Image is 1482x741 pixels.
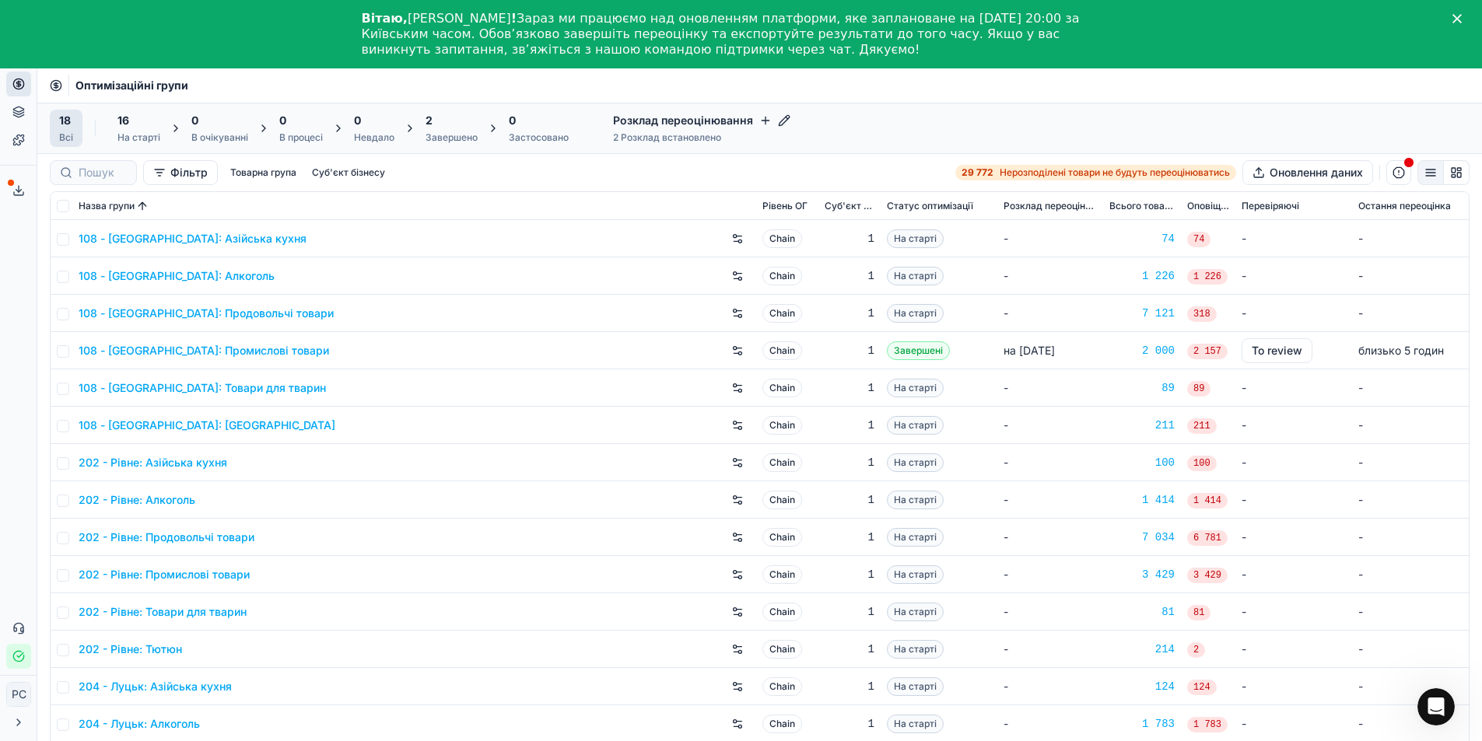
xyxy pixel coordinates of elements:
[887,715,944,733] span: На старті
[354,113,361,128] span: 0
[279,131,323,144] div: В процесі
[117,131,160,144] div: На старті
[1352,369,1469,407] td: -
[75,78,188,93] span: Оптимізаційні групи
[997,220,1103,257] td: -
[7,683,30,706] span: РС
[825,492,874,508] div: 1
[762,491,802,509] span: Chain
[887,379,944,397] span: На старті
[887,528,944,547] span: На старті
[1187,493,1228,509] span: 1 414
[762,715,802,733] span: Chain
[1235,407,1352,444] td: -
[509,131,569,144] div: Застосовано
[997,369,1103,407] td: -
[825,418,874,433] div: 1
[962,166,993,179] strong: 29 772
[143,160,218,185] button: Фільтр
[1352,481,1469,519] td: -
[997,444,1103,481] td: -
[887,677,944,696] span: На старті
[1187,642,1205,658] span: 2
[79,679,232,694] a: 204 - Луцьк: Азійська кухня
[1352,519,1469,556] td: -
[1352,220,1469,257] td: -
[79,380,326,396] a: 108 - [GEOGRAPHIC_DATA]: Товари для тварин
[1109,268,1175,284] div: 1 226
[1004,200,1097,212] span: Розклад переоцінювання
[79,268,275,284] a: 108 - [GEOGRAPHIC_DATA]: Алкоголь
[1109,567,1175,582] a: 3 429
[825,200,874,212] span: Суб'єкт бізнесу
[1352,556,1469,593] td: -
[1242,200,1299,212] span: Перевіряючі
[1109,380,1175,396] a: 89
[887,416,944,435] span: На старті
[1352,593,1469,631] td: -
[762,200,808,212] span: Рівень OГ
[1109,455,1175,470] a: 100
[825,380,874,396] div: 1
[511,11,517,26] b: !
[762,304,802,323] span: Chain
[1187,344,1228,359] span: 2 157
[1187,605,1210,620] span: 81
[191,113,198,128] span: 0
[191,131,248,144] div: В очікуванні
[79,455,227,470] a: 202 - Рівне: Азійська кухня
[1187,418,1217,434] span: 211
[887,267,944,285] span: На старті
[762,453,802,472] span: Chain
[762,341,802,360] span: Chain
[997,407,1103,444] td: -
[306,163,391,182] button: Суб'єкт бізнесу
[1109,306,1175,321] a: 7 121
[1235,444,1352,481] td: -
[887,229,944,248] span: На старті
[887,341,950,360] span: Завершені
[1187,530,1228,546] span: 6 781
[1235,369,1352,407] td: -
[279,113,286,128] span: 0
[1109,641,1175,657] a: 214
[59,131,73,144] div: Всі
[1242,338,1312,363] button: To review
[762,528,802,547] span: Chain
[79,343,329,358] a: 108 - [GEOGRAPHIC_DATA]: Промислові товари
[6,682,31,707] button: РС
[1109,679,1175,694] a: 124
[997,556,1103,593] td: -
[1187,232,1210,247] span: 74
[887,640,944,659] span: На старті
[1109,343,1175,358] div: 2 000
[1235,220,1352,257] td: -
[997,593,1103,631] td: -
[887,603,944,621] span: На старті
[79,418,335,433] a: 108 - [GEOGRAPHIC_DATA]: [GEOGRAPHIC_DATA]
[955,165,1236,180] a: 29 772Нерозподілені товари не будуть переоцінюватись
[997,668,1103,705] td: -
[613,113,790,128] h4: Розклад переоцінювання
[1109,530,1175,545] a: 7 034
[762,229,802,248] span: Chain
[762,677,802,696] span: Chain
[79,306,334,321] a: 108 - [GEOGRAPHIC_DATA]: Продовольчі товари
[79,530,254,545] a: 202 - Рівне: Продовольчі товари
[997,257,1103,295] td: -
[1235,295,1352,332] td: -
[117,113,129,128] span: 16
[613,131,790,144] div: 2 Розклад встановлено
[1352,407,1469,444] td: -
[762,379,802,397] span: Chain
[1235,593,1352,631] td: -
[79,567,250,582] a: 202 - Рівне: Промислові товари
[825,679,874,694] div: 1
[887,304,944,323] span: На старті
[362,11,1096,58] div: [PERSON_NAME] Зараз ми працюємо над оновленням платформи, яке заплановане на [DATE] 20:00 за Київ...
